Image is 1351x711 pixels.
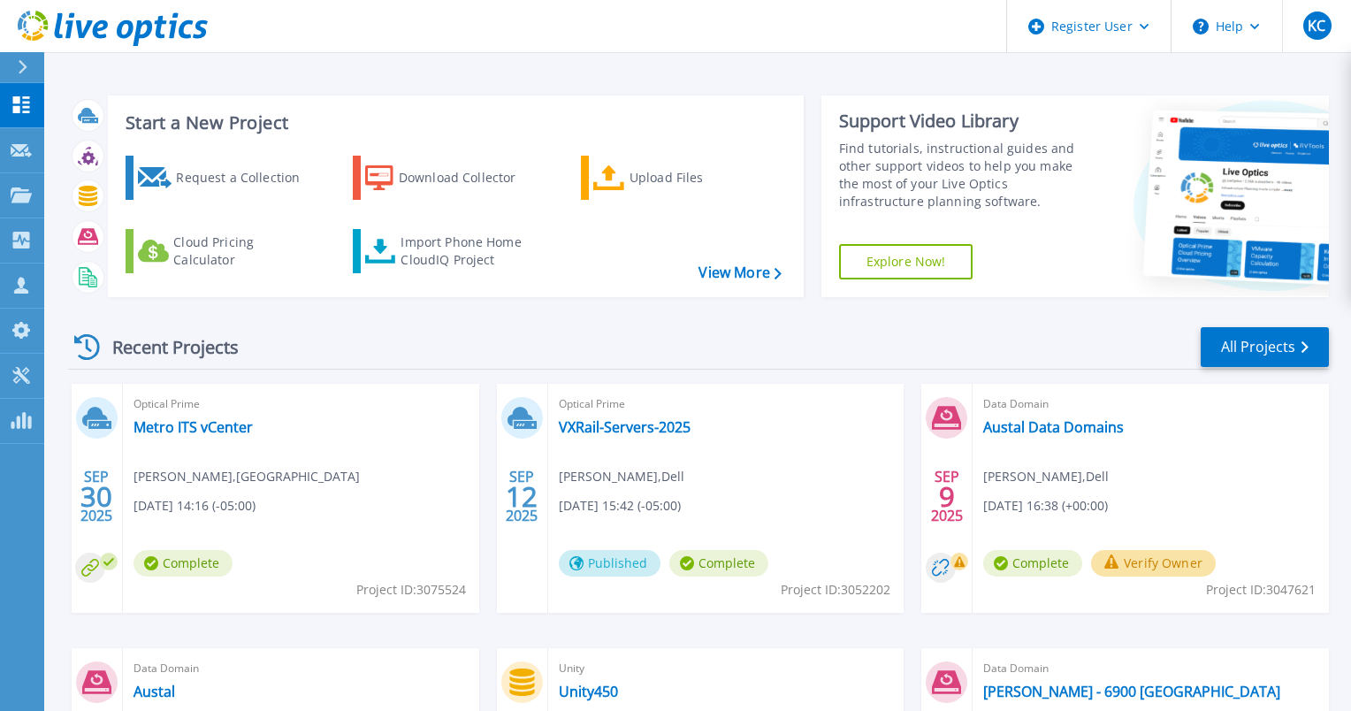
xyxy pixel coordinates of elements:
[559,496,681,516] span: [DATE] 15:42 (-05:00)
[698,264,781,281] a: View More
[559,683,618,700] a: Unity450
[126,156,323,200] a: Request a Collection
[134,683,175,700] a: Austal
[630,160,771,195] div: Upload Files
[126,113,781,133] h3: Start a New Project
[559,467,684,486] span: [PERSON_NAME] , Dell
[505,464,538,529] div: SEP 2025
[983,659,1318,678] span: Data Domain
[983,550,1082,577] span: Complete
[401,233,538,269] div: Import Phone Home CloudIQ Project
[80,489,112,504] span: 30
[559,418,691,436] a: VXRail-Servers-2025
[80,464,113,529] div: SEP 2025
[939,489,955,504] span: 9
[983,496,1108,516] span: [DATE] 16:38 (+00:00)
[1201,327,1329,367] a: All Projects
[126,229,323,273] a: Cloud Pricing Calculator
[1091,550,1216,577] button: Verify Owner
[983,467,1109,486] span: [PERSON_NAME] , Dell
[559,659,894,678] span: Unity
[1308,19,1325,33] span: KC
[983,394,1318,414] span: Data Domain
[68,325,263,369] div: Recent Projects
[134,467,360,486] span: [PERSON_NAME] , [GEOGRAPHIC_DATA]
[134,418,253,436] a: Metro ITS vCenter
[356,580,466,600] span: Project ID: 3075524
[134,394,469,414] span: Optical Prime
[353,156,550,200] a: Download Collector
[983,683,1280,700] a: [PERSON_NAME] - 6900 [GEOGRAPHIC_DATA]
[669,550,768,577] span: Complete
[839,244,973,279] a: Explore Now!
[781,580,890,600] span: Project ID: 3052202
[134,659,469,678] span: Data Domain
[983,418,1124,436] a: Austal Data Domains
[839,110,1094,133] div: Support Video Library
[506,489,538,504] span: 12
[581,156,778,200] a: Upload Files
[399,160,540,195] div: Download Collector
[173,233,315,269] div: Cloud Pricing Calculator
[559,550,660,577] span: Published
[134,496,256,516] span: [DATE] 14:16 (-05:00)
[930,464,964,529] div: SEP 2025
[839,140,1094,210] div: Find tutorials, instructional guides and other support videos to help you make the most of your L...
[134,550,233,577] span: Complete
[559,394,894,414] span: Optical Prime
[176,160,317,195] div: Request a Collection
[1206,580,1316,600] span: Project ID: 3047621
